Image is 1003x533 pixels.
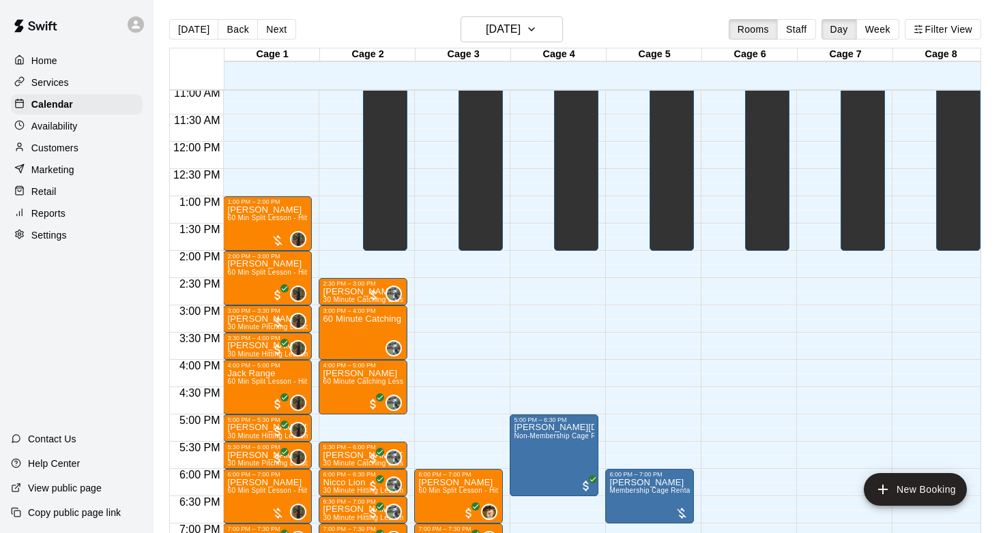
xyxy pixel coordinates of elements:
span: 2:30 PM [176,278,224,290]
span: 30 Minute Hitting Lesson [323,487,403,494]
span: 60 Min Split Lesson - Hitting/Pitching [227,214,347,222]
span: 1:30 PM [176,224,224,235]
img: Mike Thatcher [291,451,305,464]
div: Mike Thatcher [290,286,306,302]
span: Ryan Maylie [391,395,402,411]
p: Retail [31,185,57,198]
a: Reports [11,203,143,224]
span: All customers have paid [366,506,380,520]
div: Cage 1 [224,48,320,61]
div: Ryan Maylie [386,449,402,466]
button: [DATE] [461,16,563,42]
div: 7:00 PM – 7:30 PM [227,526,308,532]
a: Home [11,50,143,71]
span: Ryan Maylie [391,286,402,302]
span: 4:30 PM [176,387,224,399]
button: Day [822,19,857,40]
div: Cage 2 [320,48,416,61]
span: 60 Min Split Lesson - Hitting/Pitching [227,378,347,385]
div: Ryan Maylie [386,476,402,493]
span: 3:00 PM [176,305,224,317]
span: Mike Thatcher [295,395,306,411]
span: 30 Minute Hitting Lesson [323,514,403,521]
div: 5:00 PM – 6:30 PM [514,416,594,423]
span: 12:00 PM [170,142,223,153]
div: Mike Thatcher [290,504,306,520]
span: 6:30 PM [176,496,224,508]
a: Services [11,72,143,93]
img: Ryan Maylie [387,396,401,410]
div: Mike Thatcher [290,231,306,247]
a: Marketing [11,159,143,180]
div: 6:00 PM – 7:00 PM: 60 Min Split Lesson - Hitting/Pitching [223,469,312,523]
div: 5:00 PM – 6:30 PM: Jack Noel [510,414,598,496]
div: 6:00 PM – 7:00 PM: Ramsey Fultz [414,469,503,523]
span: 30 Minute Pitching Lesson [227,323,313,331]
img: Yareb Martinez [482,505,496,519]
div: 4:00 PM – 5:00 PM [227,362,308,369]
button: Next [257,19,295,40]
div: Ryan Maylie [386,286,402,302]
a: Settings [11,225,143,245]
span: All customers have paid [366,479,380,493]
span: 60 Minute Catching Lesson [323,378,411,385]
span: Mike Thatcher [295,231,306,247]
span: 30 Minute Catching Lesson [323,459,411,467]
span: Ryan Maylie [391,504,402,520]
span: All customers have paid [271,425,285,438]
div: 6:30 PM – 7:00 PM [323,498,403,505]
span: All customers have paid [271,397,285,411]
p: Copy public page link [28,506,121,519]
img: Mike Thatcher [291,423,305,437]
div: Cage 7 [798,48,893,61]
p: Customers [31,141,78,155]
span: 5:30 PM [176,442,224,453]
button: Rooms [729,19,778,40]
div: 6:00 PM – 7:00 PM [609,471,690,478]
div: Mike Thatcher [290,449,306,466]
div: Cage 3 [416,48,511,61]
div: Cage 6 [702,48,798,61]
button: Week [856,19,899,40]
span: 1:00 PM [176,196,224,208]
div: Ryan Maylie [386,504,402,520]
div: 3:00 PM – 4:00 PM [323,307,403,314]
span: All customers have paid [271,288,285,302]
div: 2:30 PM – 3:00 PM [323,280,403,287]
div: Ryan Maylie [386,395,402,411]
div: 5:00 PM – 5:30 PM: Smith Anderson [223,414,312,442]
span: Mike Thatcher [295,313,306,329]
div: 5:00 PM – 5:30 PM [227,416,308,423]
div: Availability [11,116,143,136]
button: Staff [777,19,816,40]
h6: [DATE] [486,20,521,39]
div: 7:00 PM – 7:30 PM [323,526,403,532]
a: Calendar [11,94,143,115]
span: Mike Thatcher [295,422,306,438]
img: Ryan Maylie [387,451,401,464]
div: 6:00 PM – 6:30 PM [323,471,403,478]
img: Mike Thatcher [291,314,305,328]
span: 5:00 PM [176,414,224,426]
div: Retail [11,181,143,202]
div: 2:00 PM – 3:00 PM: Sean McGinn [223,251,312,305]
p: Help Center [28,457,80,470]
span: 30 Minute Pitching Lesson [227,459,313,467]
span: Mike Thatcher [295,504,306,520]
span: Ryan Maylie [391,340,402,356]
span: 3:30 PM [176,333,224,344]
span: 60 Min Split Lesson - Hitting/Pitching [227,269,347,276]
p: View public page [28,481,102,495]
p: Settings [31,228,67,242]
div: 5:30 PM – 6:00 PM: Wyatt Caddy [223,442,312,469]
span: 30 Minute Hitting Lesson [227,350,308,358]
span: 12:30 PM [170,169,223,181]
div: 3:30 PM – 4:00 PM: Bradley Levine [223,333,312,360]
div: 6:00 PM – 7:00 PM [227,471,308,478]
span: Non-Membership Cage Rental [514,432,612,440]
span: Ryan Maylie [391,449,402,466]
a: Customers [11,138,143,158]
